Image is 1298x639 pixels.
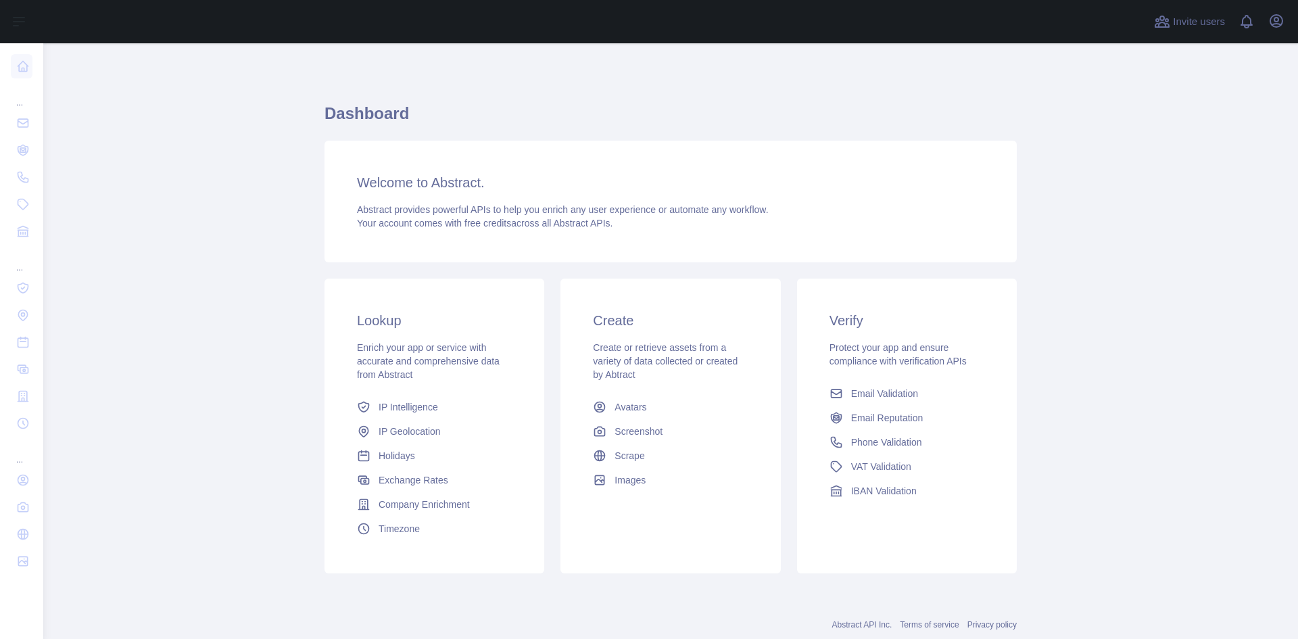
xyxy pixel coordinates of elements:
a: Terms of service [900,620,959,630]
span: Invite users [1173,14,1225,30]
a: Timezone [352,517,517,541]
a: Email Validation [824,381,990,406]
a: Privacy policy [967,620,1017,630]
span: Protect your app and ensure compliance with verification APIs [830,342,967,366]
div: ... [11,246,32,273]
a: Phone Validation [824,430,990,454]
span: Avatars [615,400,646,414]
h3: Welcome to Abstract. [357,173,984,192]
span: Holidays [379,449,415,463]
a: Scrape [587,444,753,468]
a: Email Reputation [824,406,990,430]
span: Your account comes with across all Abstract APIs. [357,218,612,229]
span: Screenshot [615,425,663,438]
a: Holidays [352,444,517,468]
h3: Create [593,311,748,330]
a: Abstract API Inc. [832,620,892,630]
a: IBAN Validation [824,479,990,503]
span: free credits [464,218,511,229]
span: IP Geolocation [379,425,441,438]
h1: Dashboard [324,103,1017,135]
span: Exchange Rates [379,473,448,487]
a: IP Geolocation [352,419,517,444]
span: Email Reputation [851,411,923,425]
span: Abstract provides powerful APIs to help you enrich any user experience or automate any workflow. [357,204,769,215]
a: Screenshot [587,419,753,444]
a: Avatars [587,395,753,419]
h3: Verify [830,311,984,330]
a: Images [587,468,753,492]
a: VAT Validation [824,454,990,479]
span: Email Validation [851,387,918,400]
a: IP Intelligence [352,395,517,419]
span: VAT Validation [851,460,911,473]
a: Exchange Rates [352,468,517,492]
span: Company Enrichment [379,498,470,511]
div: ... [11,438,32,465]
span: Scrape [615,449,644,463]
span: Phone Validation [851,435,922,449]
span: Images [615,473,646,487]
span: Timezone [379,522,420,536]
a: Company Enrichment [352,492,517,517]
span: Enrich your app or service with accurate and comprehensive data from Abstract [357,342,500,380]
h3: Lookup [357,311,512,330]
span: IP Intelligence [379,400,438,414]
button: Invite users [1151,11,1228,32]
div: ... [11,81,32,108]
span: Create or retrieve assets from a variety of data collected or created by Abtract [593,342,738,380]
span: IBAN Validation [851,484,917,498]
